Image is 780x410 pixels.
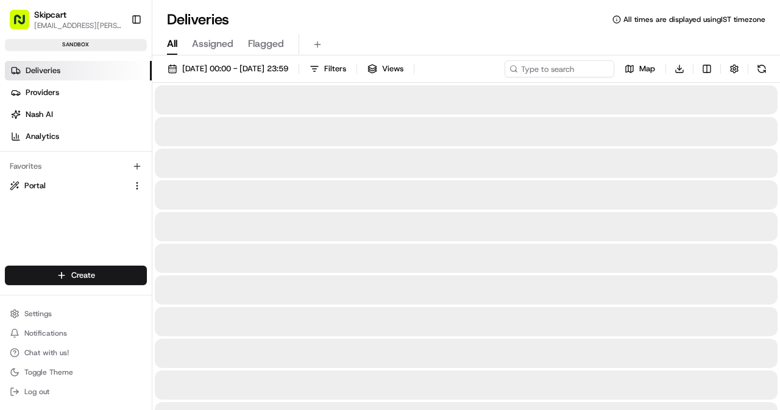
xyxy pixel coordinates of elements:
button: Portal [5,176,147,196]
button: Refresh [753,60,770,77]
span: Filters [324,63,346,74]
a: Deliveries [5,61,152,80]
button: Skipcart[EMAIL_ADDRESS][PERSON_NAME][DOMAIN_NAME] [5,5,126,34]
span: Portal [24,180,46,191]
span: Analytics [26,131,59,142]
span: Chat with us! [24,348,69,358]
span: All times are displayed using IST timezone [623,15,765,24]
span: All [167,37,177,51]
button: Skipcart [34,9,66,21]
button: [DATE] 00:00 - [DATE] 23:59 [162,60,294,77]
span: Map [639,63,655,74]
h1: Deliveries [167,10,229,29]
span: Views [382,63,403,74]
button: Create [5,266,147,285]
a: Analytics [5,127,152,146]
a: Nash AI [5,105,152,124]
span: Log out [24,387,49,397]
button: Map [619,60,661,77]
button: Views [362,60,409,77]
a: Portal [10,180,127,191]
button: Chat with us! [5,344,147,361]
span: [DATE] 00:00 - [DATE] 23:59 [182,63,288,74]
a: Providers [5,83,152,102]
div: sandbox [5,39,147,51]
span: Create [71,270,95,281]
span: Deliveries [26,65,60,76]
button: [EMAIL_ADDRESS][PERSON_NAME][DOMAIN_NAME] [34,21,121,30]
span: Settings [24,309,52,319]
button: Toggle Theme [5,364,147,381]
button: Log out [5,383,147,400]
span: Notifications [24,328,67,338]
button: Filters [304,60,352,77]
span: Nash AI [26,109,53,120]
span: Providers [26,87,59,98]
button: Settings [5,305,147,322]
span: Assigned [192,37,233,51]
span: Flagged [248,37,284,51]
input: Type to search [505,60,614,77]
div: Favorites [5,157,147,176]
span: Toggle Theme [24,367,73,377]
button: Notifications [5,325,147,342]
